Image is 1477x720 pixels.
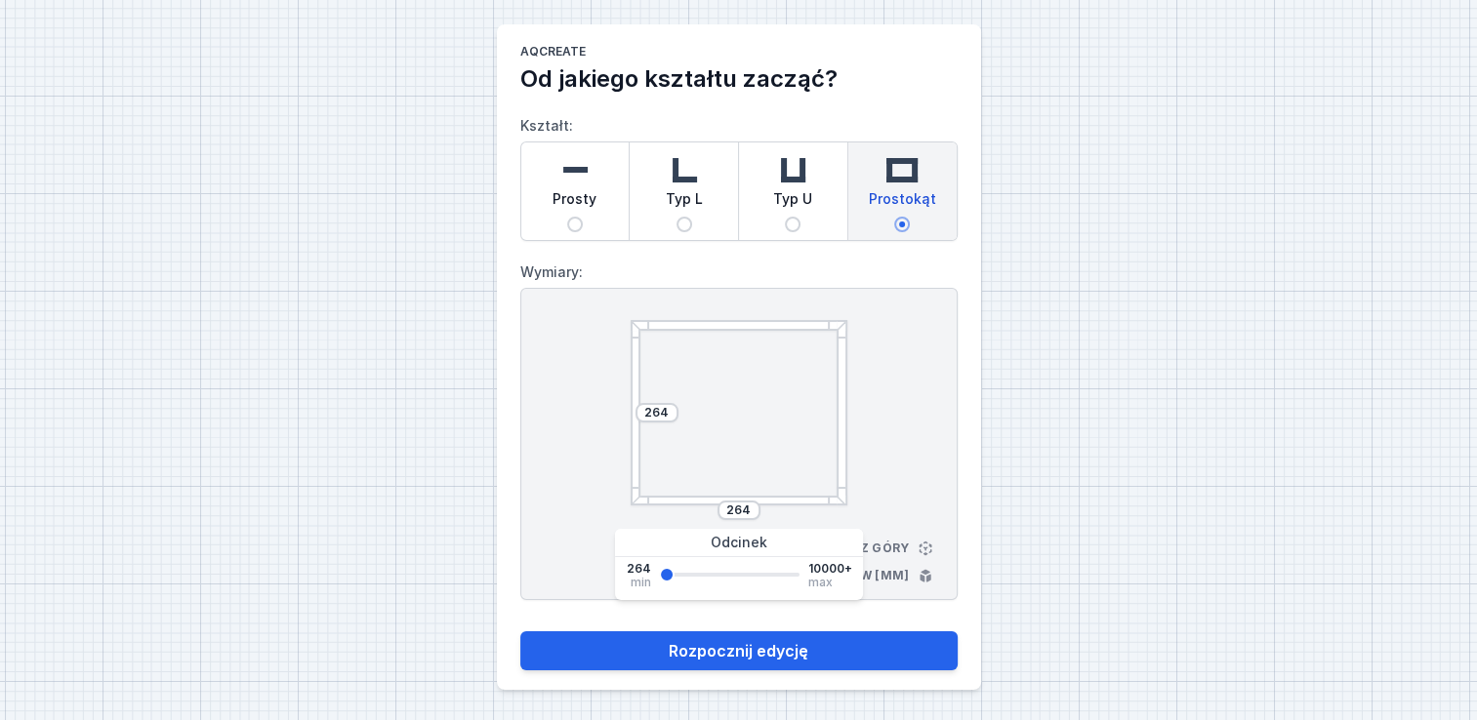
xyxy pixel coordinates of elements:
[631,577,651,588] span: min
[520,257,958,288] label: Wymiary:
[677,217,692,232] input: Typ L
[773,150,812,189] img: u-shaped.svg
[807,577,832,588] span: max
[807,561,851,577] span: 10000+
[555,150,595,189] img: straight.svg
[894,217,910,232] input: Prostokąt
[773,189,812,217] span: Typ U
[666,189,703,217] span: Typ L
[520,110,958,241] label: Kształt:
[553,189,596,217] span: Prosty
[627,561,651,577] span: 264
[520,631,958,670] button: Rozpocznij edycję
[615,529,863,557] div: Odcinek
[882,150,922,189] img: rectangle.svg
[520,44,958,63] h1: AQcreate
[723,502,755,518] input: Wymiar [mm]
[567,217,583,232] input: Prosty
[520,63,958,95] h2: Od jakiego kształtu zacząć?
[785,217,800,232] input: Typ U
[665,150,704,189] img: l-shaped.svg
[869,189,936,217] span: Prostokąt
[641,405,673,420] input: Wymiar [mm]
